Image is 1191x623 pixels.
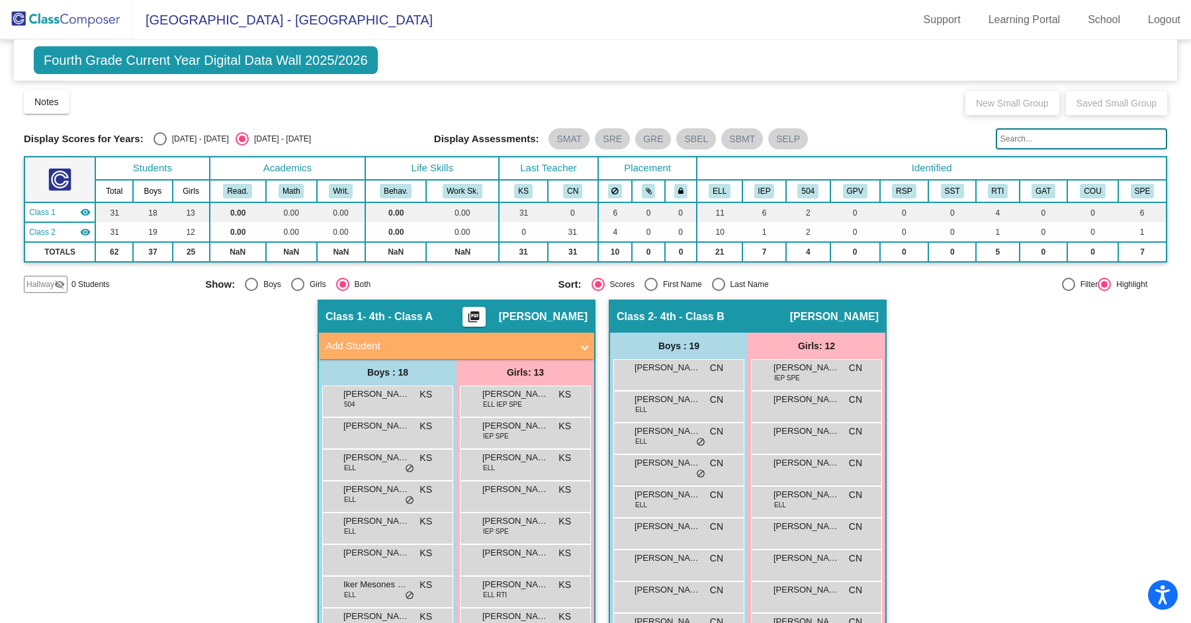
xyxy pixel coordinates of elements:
[635,488,701,501] span: [PERSON_NAME]
[80,207,91,218] mat-icon: visibility
[482,610,549,623] span: [PERSON_NAME]
[548,242,598,262] td: 31
[773,488,840,501] span: [PERSON_NAME]
[210,242,266,262] td: NaN
[95,242,133,262] td: 62
[773,583,840,597] span: [PERSON_NAME]
[725,278,769,290] div: Last Name
[1020,222,1068,242] td: 0
[697,157,1167,180] th: Identified
[1020,242,1068,262] td: 0
[742,222,786,242] td: 1
[710,361,723,375] span: CN
[349,278,371,290] div: Both
[154,132,311,145] mat-radio-group: Select an option
[773,425,840,438] span: [PERSON_NAME]
[317,202,366,222] td: 0.00
[697,242,742,262] td: 21
[928,242,976,262] td: 0
[721,128,763,149] mat-chip: SBMT
[26,278,54,290] span: Hallway
[466,310,482,329] mat-icon: picture_as_pdf
[632,202,665,222] td: 0
[326,339,572,354] mat-panel-title: Add Student
[95,157,209,180] th: Students
[210,222,266,242] td: 0.00
[443,184,482,198] button: Work Sk.
[635,425,701,438] span: [PERSON_NAME] [PERSON_NAME]
[635,361,701,374] span: [PERSON_NAME]
[880,180,929,202] th: RSP
[595,128,630,149] mat-chip: SRE
[80,227,91,237] mat-icon: visibility
[1067,242,1118,262] td: 0
[363,310,433,323] span: - 4th - Class A
[482,515,549,528] span: [PERSON_NAME]
[549,128,590,149] mat-chip: SMAT
[632,180,665,202] th: Keep with students
[773,552,840,565] span: [PERSON_NAME]
[1118,222,1167,242] td: 1
[617,310,654,323] span: Class 2
[635,583,701,597] span: [PERSON_NAME]
[380,184,412,198] button: Behav.
[482,483,549,496] span: [PERSON_NAME]
[365,222,426,242] td: 0.00
[797,184,818,198] button: 504
[343,610,410,623] span: [PERSON_NAME]
[880,202,929,222] td: 0
[223,184,252,198] button: Read.
[1118,180,1167,202] th: Speech
[499,310,588,323] span: [PERSON_NAME]
[343,546,410,560] span: [PERSON_NAME]
[1111,278,1147,290] div: Highlight
[558,546,571,560] span: KS
[344,463,356,473] span: ELL
[928,180,976,202] th: SST
[928,222,976,242] td: 0
[329,184,353,198] button: Writ.
[849,552,862,565] span: CN
[499,180,547,202] th: Keila Solis Coria
[665,242,697,262] td: 0
[563,184,582,198] button: CN
[319,359,457,386] div: Boys : 18
[773,361,840,374] span: [PERSON_NAME]
[54,279,65,290] mat-icon: visibility_off
[849,393,862,407] span: CN
[483,399,522,409] span: ELL IEP SPE
[548,222,598,242] td: 31
[319,333,594,359] mat-expansion-panel-header: Add Student
[365,157,499,180] th: Life Skills
[95,180,133,202] th: Total
[343,451,410,464] span: [PERSON_NAME]
[343,419,410,433] span: [PERSON_NAME]
[941,184,964,198] button: SST
[849,488,862,502] span: CN
[344,590,356,600] span: ELL
[892,184,916,198] button: RSP
[976,180,1019,202] th: Attended RTI during current school year
[558,419,571,433] span: KS
[317,242,366,262] td: NaN
[696,437,705,448] span: do_not_disturb_alt
[710,488,723,502] span: CN
[365,242,426,262] td: NaN
[1077,9,1131,30] a: School
[598,202,632,222] td: 6
[24,133,144,145] span: Display Scores for Years:
[29,226,56,238] span: Class 2
[266,242,317,262] td: NaN
[786,222,830,242] td: 2
[1067,180,1118,202] th: Attended School Counseling
[34,97,59,107] span: Notes
[786,202,830,222] td: 2
[1118,202,1167,222] td: 6
[742,202,786,222] td: 6
[976,242,1019,262] td: 5
[365,202,426,222] td: 0.00
[635,456,701,470] span: [PERSON_NAME]
[913,9,971,30] a: Support
[419,578,432,592] span: KS
[1020,180,1068,202] th: Attended GATE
